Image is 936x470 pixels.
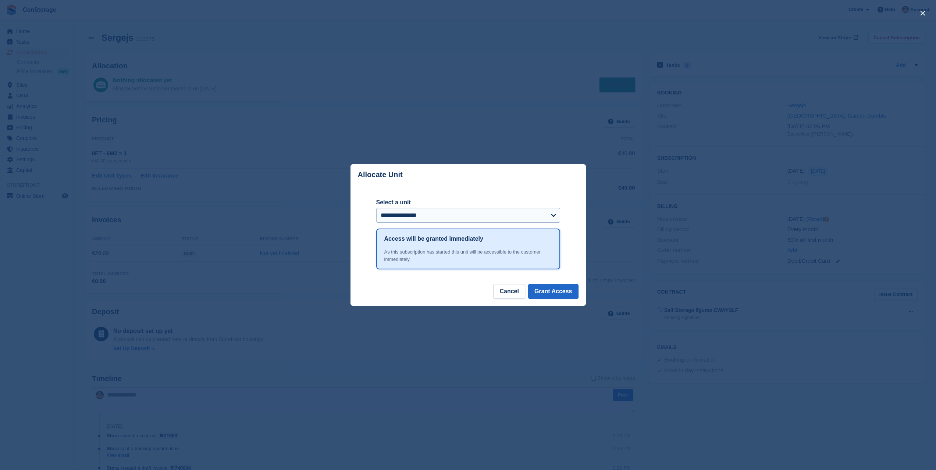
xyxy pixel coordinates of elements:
[384,234,483,243] h1: Access will be granted immediately
[376,198,560,207] label: Select a unit
[493,284,525,299] button: Cancel
[358,171,403,179] p: Allocate Unit
[917,7,929,19] button: close
[384,248,552,263] div: As this subscription has started this unit will be accessible to the customer immediately.
[528,284,579,299] button: Grant Access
